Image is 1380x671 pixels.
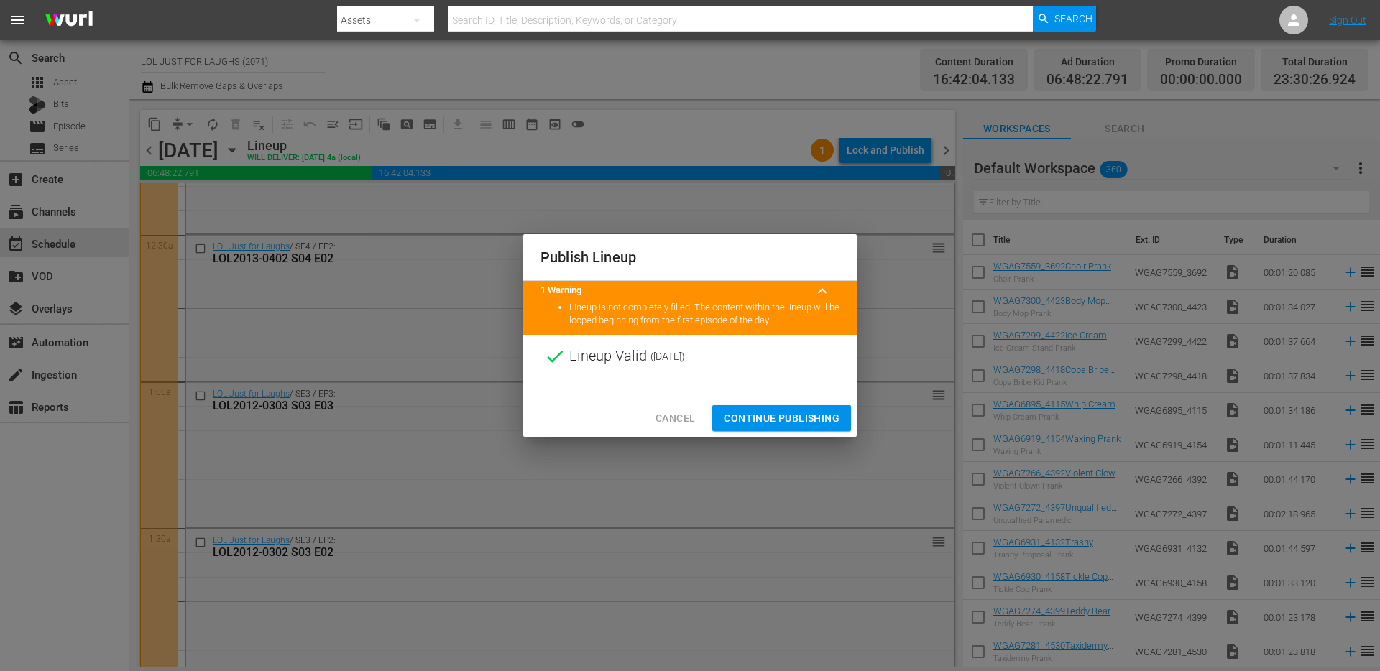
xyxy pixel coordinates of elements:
[724,409,839,427] span: Continue Publishing
[34,4,103,37] img: ans4CAIJ8jUAAAAAAAAAAAAAAAAAAAAAAAAgQb4GAAAAAAAAAAAAAAAAAAAAAAAAJMjXAAAAAAAAAAAAAAAAAAAAAAAAgAT5G...
[814,282,831,300] span: keyboard_arrow_up
[644,405,707,432] button: Cancel
[523,335,857,378] div: Lineup Valid
[1054,6,1092,32] span: Search
[712,405,851,432] button: Continue Publishing
[1329,14,1366,26] a: Sign Out
[569,301,839,328] li: Lineup is not completely filled. The content within the lineup will be looped beginning from the ...
[540,284,805,297] title: 1 Warning
[540,246,839,269] h2: Publish Lineup
[9,11,26,29] span: menu
[805,274,839,308] button: keyboard_arrow_up
[650,346,685,367] span: ( [DATE] )
[655,409,695,427] span: Cancel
